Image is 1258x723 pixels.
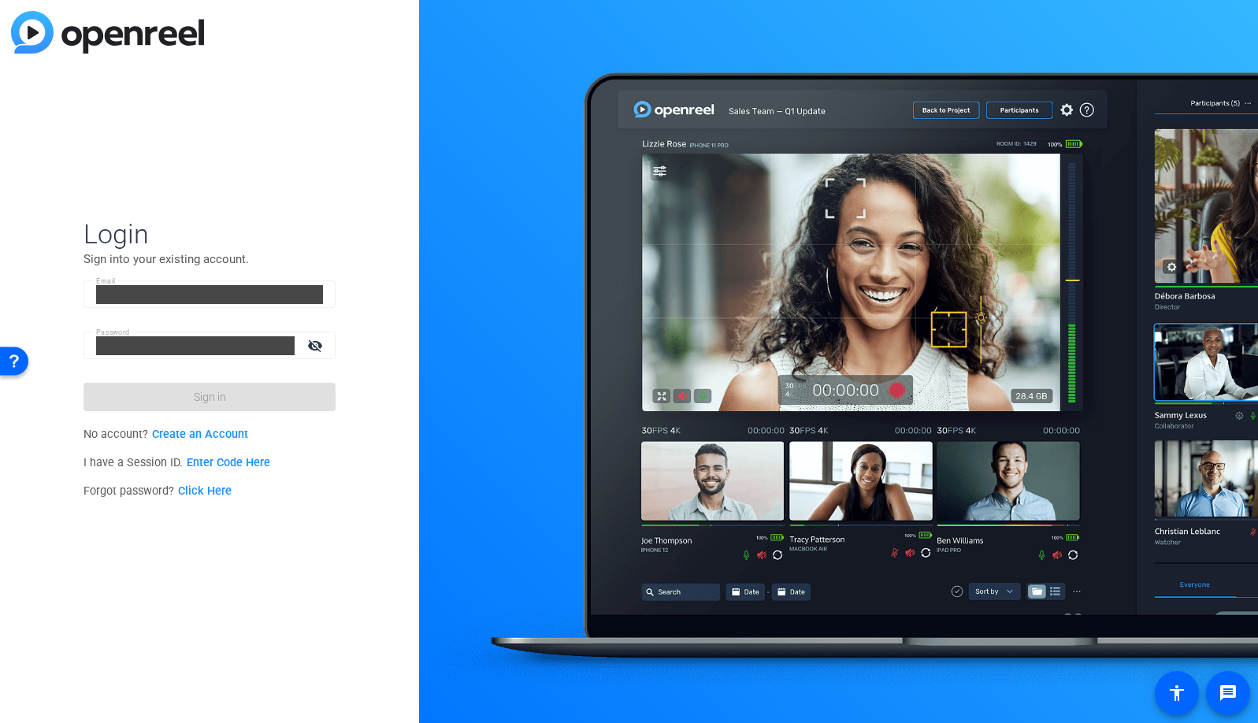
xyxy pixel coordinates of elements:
[96,328,130,336] mat-label: Password
[298,334,336,357] mat-icon: visibility_off
[96,276,116,285] mat-label: Email
[11,11,204,54] img: blue-gradient.svg
[83,484,232,498] span: Forgot password?
[152,428,248,441] a: Create an Account
[1219,684,1238,703] mat-icon: message
[83,250,336,268] p: Sign into your existing account.
[83,428,248,441] span: No account?
[178,484,232,498] a: Click Here
[1167,684,1186,703] mat-icon: accessibility
[187,456,270,469] a: Enter Code Here
[96,285,323,304] input: Enter Email Address
[83,217,336,250] span: Login
[83,456,270,469] span: I have a Session ID.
